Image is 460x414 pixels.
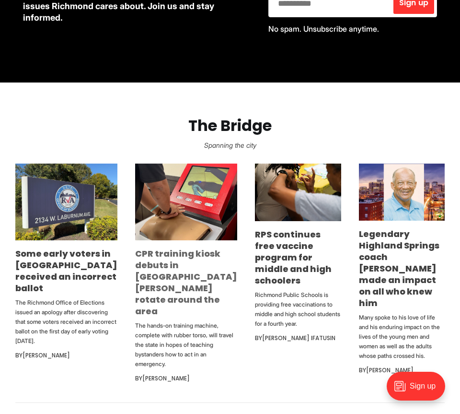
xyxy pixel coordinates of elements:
a: [PERSON_NAME] Ifatusin [262,334,335,342]
a: Some early voters in [GEOGRAPHIC_DATA] received an incorrect ballot [15,248,117,294]
a: [PERSON_NAME] [366,366,414,374]
p: Many spoke to his love of life and his enduring impact on the lives of the young men and women as... [359,313,445,361]
a: RPS continues free vaccine program for middle and high schoolers [255,228,332,286]
a: [PERSON_NAME] [142,374,190,382]
iframe: portal-trigger [379,367,460,414]
img: RPS continues free vaccine program for middle and high schoolers [255,164,341,221]
p: Spanning the city [15,139,445,152]
a: CPR training kiosk debuts in [GEOGRAPHIC_DATA][PERSON_NAME] rotate around the area [135,248,237,317]
span: No spam. Unsubscribe anytime. [268,24,379,34]
div: By [359,365,445,376]
a: Legendary Highland Springs coach [PERSON_NAME] made an impact on all who knew him [359,228,439,309]
h2: The Bridge [15,117,445,135]
a: [PERSON_NAME] [23,351,70,359]
p: The hands-on training machine, complete with rubber torso, will travel the state in hopes of teac... [135,321,237,369]
div: By [135,373,237,384]
img: Legendary Highland Springs coach George Lancaster made an impact on all who knew him [359,164,445,221]
img: CPR training kiosk debuts in Church Hill, will rotate around the area [135,164,237,240]
div: By [255,332,341,344]
img: Some early voters in Richmond received an incorrect ballot [15,164,117,240]
div: By [15,350,117,361]
p: Richmond Public Schools is providing free vaccinations to middle and high school students for a f... [255,290,341,329]
p: The Richmond Office of Elections issued an apology after discovering that some voters received an... [15,298,117,346]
